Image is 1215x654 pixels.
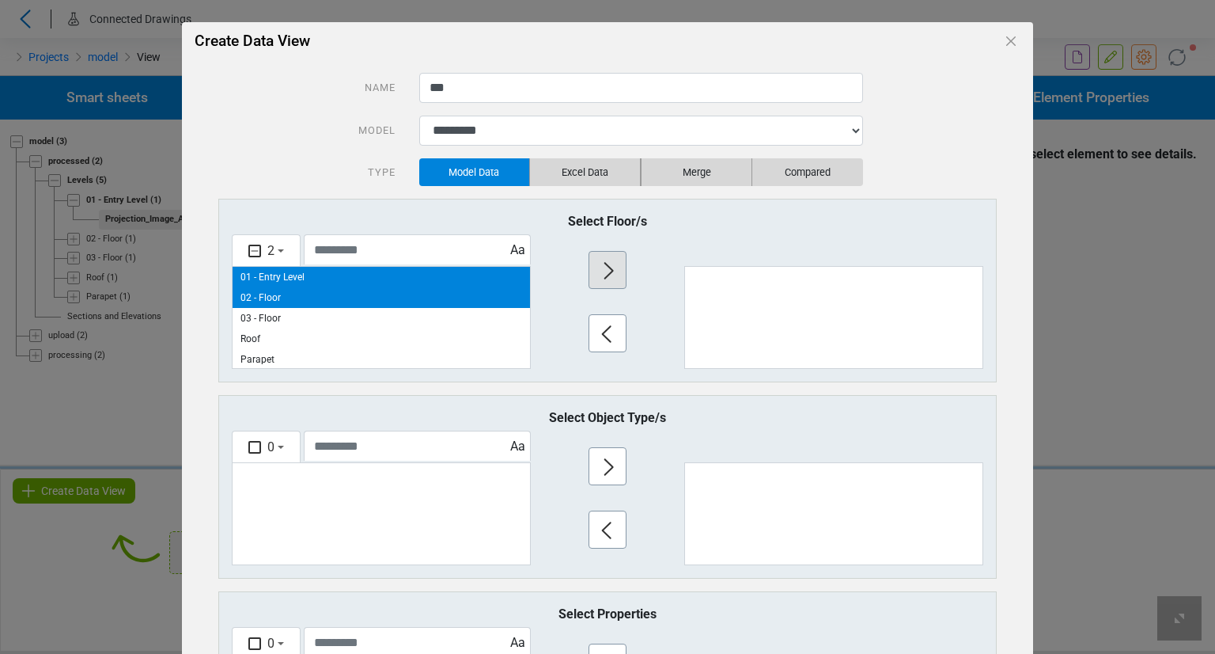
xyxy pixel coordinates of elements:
p: 02 - Floor [233,287,530,308]
span: Type [368,165,396,180]
span: Create Data View [195,30,310,53]
span: Name [365,80,396,95]
span: Match case [510,437,525,456]
p: Roof [233,329,530,349]
p: Select Floor/s [232,212,982,231]
span: Match case [510,241,525,260]
span: 0 [261,438,274,457]
p: Select Properties [232,605,982,624]
span: 2 [261,241,274,260]
button: 0 [232,431,301,462]
button: Close [989,19,1033,63]
span: 0 [261,634,274,653]
p: 01 - Entry Level [233,267,530,287]
span: Match case [510,633,525,652]
button: 2 [232,234,301,266]
p: Select Object Type/s [232,409,982,428]
span: Model [358,123,396,138]
p: Parapet [233,349,530,370]
span: Model Data [419,158,529,186]
p: 03 - Floor [233,308,530,329]
span: Compared [752,158,862,186]
span: Excel Data [529,158,641,186]
span: Merge [641,158,752,186]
